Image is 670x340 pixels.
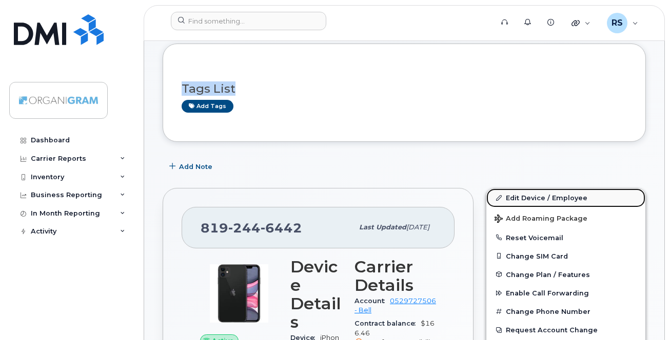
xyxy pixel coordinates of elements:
h3: Device Details [290,258,342,331]
span: Last updated [359,223,406,231]
h3: Carrier Details [354,258,436,294]
button: Reset Voicemail [486,228,645,247]
span: RS [612,17,623,29]
button: Change Phone Number [486,302,645,321]
a: Add tags [182,100,233,113]
button: Enable Call Forwarding [486,284,645,302]
span: 819 [201,220,302,236]
span: Contract balance [354,320,421,327]
a: 0529727506 - Bell [354,297,436,314]
button: Add Roaming Package [486,207,645,228]
a: Edit Device / Employee [486,188,645,207]
span: Enable Call Forwarding [506,289,589,297]
span: [DATE] [406,223,429,231]
span: 6442 [261,220,302,236]
span: Add Roaming Package [495,215,587,224]
input: Find something... [171,12,326,30]
div: Ramzi Saba [600,13,645,33]
span: Add Note [179,162,212,172]
button: Add Note [163,157,221,176]
span: 244 [228,220,261,236]
button: Request Account Change [486,321,645,339]
span: Account [354,297,390,305]
h3: Tags List [182,82,627,95]
button: Change SIM Card [486,247,645,265]
img: iPhone_11.jpg [208,263,270,324]
span: Change Plan / Features [506,270,590,278]
button: Change Plan / Features [486,265,645,284]
div: Quicklinks [564,13,598,33]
